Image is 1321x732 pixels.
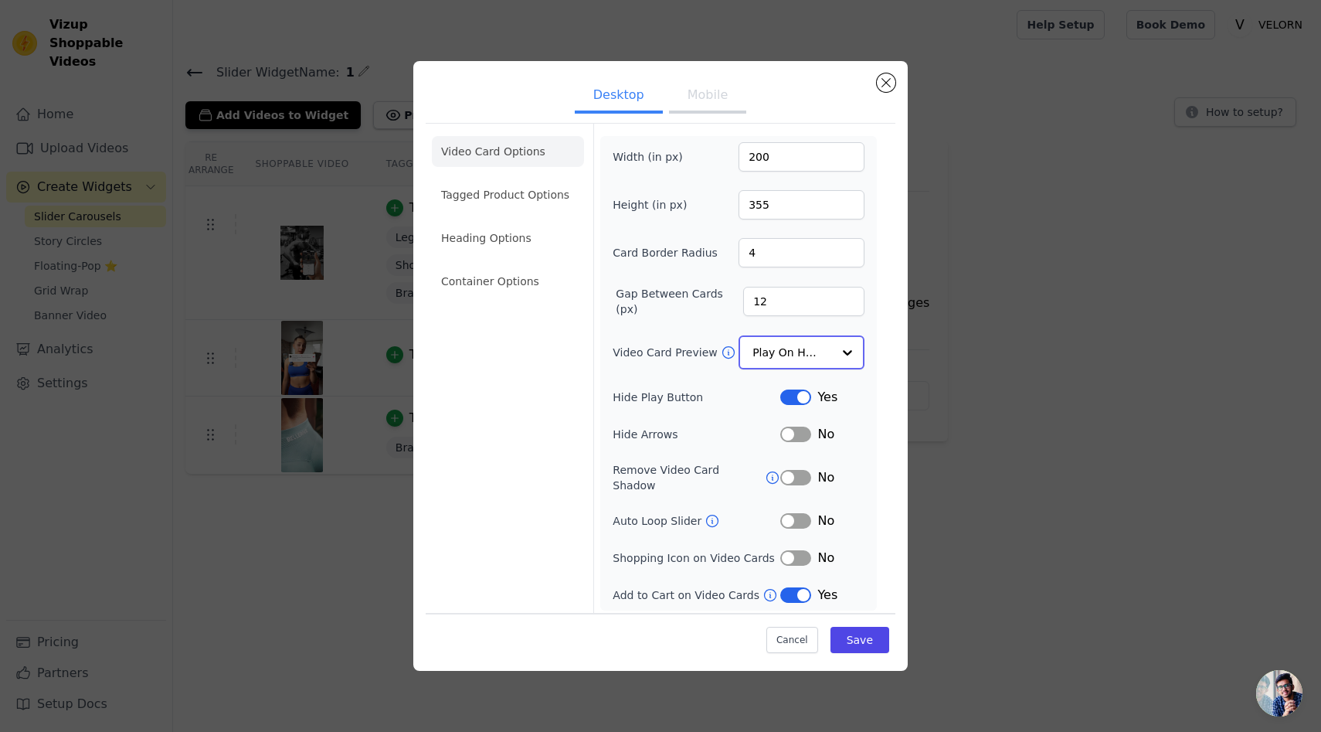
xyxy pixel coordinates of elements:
li: Container Options [432,266,584,297]
label: Gap Between Cards (px) [616,286,743,317]
span: No [817,425,834,444]
button: Mobile [669,80,746,114]
li: Video Card Options [432,136,584,167]
label: Width (in px) [613,149,697,165]
label: Auto Loop Slider [613,513,705,529]
span: No [817,468,834,487]
span: Yes [817,388,837,407]
a: Ouvrir le chat [1256,670,1302,717]
label: Add to Cart on Video Cards [613,587,762,603]
label: Video Card Preview [613,345,720,360]
label: Hide Play Button [613,390,780,405]
li: Heading Options [432,223,584,254]
label: Card Border Radius [613,245,718,260]
button: Close modal [877,73,895,92]
li: Tagged Product Options [432,179,584,210]
button: Save [830,626,889,652]
label: Remove Video Card Shadow [613,462,765,493]
span: Yes [817,586,837,604]
span: No [817,549,834,567]
span: No [817,512,834,530]
label: Hide Arrows [613,427,780,442]
label: Height (in px) [613,197,697,213]
label: Shopping Icon on Video Cards [613,550,780,566]
button: Desktop [575,80,663,114]
button: Cancel [766,626,818,652]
